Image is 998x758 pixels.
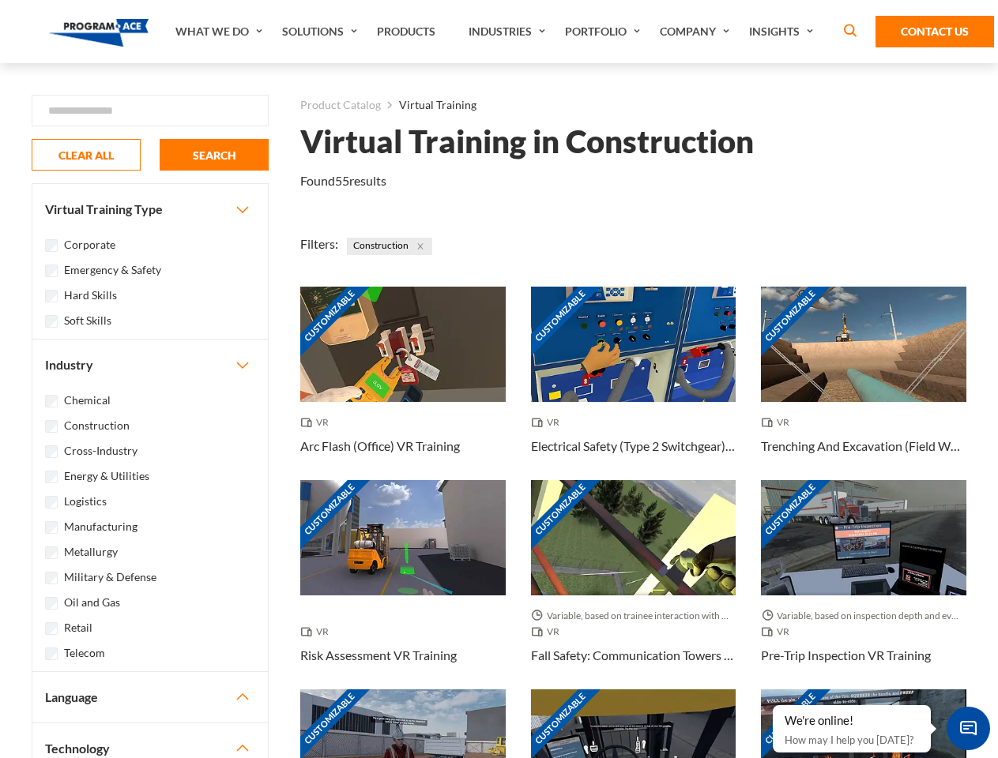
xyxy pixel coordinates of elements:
[64,236,115,253] label: Corporate
[300,480,506,689] a: Customizable Thumbnail - Risk Assessment VR Training VR Risk Assessment VR Training
[45,647,58,660] input: Telecom
[531,287,736,480] a: Customizable Thumbnail - Electrical Safety (Type 2 Switchgear) VR Training VR Electrical Safety (...
[300,171,386,190] p: Found results
[64,312,111,329] label: Soft Skills
[32,184,268,235] button: Virtual Training Type
[64,619,92,636] label: Retail
[64,392,111,409] label: Chemical
[32,340,268,390] button: Industry
[64,568,156,586] label: Military & Defense
[531,646,736,665] h3: Fall Safety: Communication Towers VR Training
[45,395,58,407] input: Chemical
[45,471,58,483] input: Energy & Utilities
[45,572,58,584] input: Military & Defense
[300,236,338,251] span: Filters:
[761,608,966,624] span: Variable, based on inspection depth and event interaction.
[64,467,149,485] label: Energy & Utilities
[531,608,736,624] span: Variable, based on trainee interaction with each section.
[45,315,58,328] input: Soft Skills
[45,265,58,277] input: Emergency & Safety
[300,437,460,456] h3: Arc Flash (Office) VR Training
[45,290,58,302] input: Hard Skills
[64,518,137,535] label: Manufacturing
[45,496,58,508] input: Logistics
[64,543,118,561] label: Metallurgy
[45,622,58,635] input: Retail
[531,624,566,640] span: VR
[761,646,931,665] h3: Pre-Trip Inspection VR Training
[300,95,966,115] nav: breadcrumb
[785,730,919,749] p: How may I help you [DATE]?
[531,415,566,430] span: VR
[412,238,429,255] button: Close
[347,238,432,255] span: Construction
[785,713,919,729] div: We're online!
[335,173,349,188] em: 55
[876,16,994,47] a: Contact Us
[300,646,457,665] h3: Risk Assessment VR Training
[64,287,117,304] label: Hard Skills
[761,287,966,480] a: Customizable Thumbnail - Trenching And Excavation (Field Work) VR Training VR Trenching And Excav...
[32,139,141,171] button: CLEAR ALL
[45,445,58,458] input: Cross-Industry
[64,594,120,611] label: Oil and Gas
[531,480,736,689] a: Customizable Thumbnail - Fall Safety: Communication Towers VR Training Variable, based on trainee...
[300,128,754,156] h1: Virtual Training in Construction
[300,287,506,480] a: Customizable Thumbnail - Arc Flash (Office) VR Training VR Arc Flash (Office) VR Training
[32,672,268,722] button: Language
[761,437,966,456] h3: Trenching And Excavation (Field Work) VR Training
[45,420,58,433] input: Construction
[761,480,966,689] a: Customizable Thumbnail - Pre-Trip Inspection VR Training Variable, based on inspection depth and ...
[947,707,990,750] span: Chat Widget
[49,19,149,47] img: Program-Ace
[45,546,58,559] input: Metallurgy
[761,624,796,640] span: VR
[64,493,107,510] label: Logistics
[300,95,381,115] a: Product Catalog
[45,521,58,534] input: Manufacturing
[45,597,58,610] input: Oil and Gas
[381,95,476,115] li: Virtual Training
[64,417,130,434] label: Construction
[531,437,736,456] h3: Electrical Safety (Type 2 Switchgear) VR Training
[64,644,105,662] label: Telecom
[64,261,161,279] label: Emergency & Safety
[45,239,58,252] input: Corporate
[300,624,335,640] span: VR
[64,442,137,460] label: Cross-Industry
[761,415,796,430] span: VR
[300,415,335,430] span: VR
